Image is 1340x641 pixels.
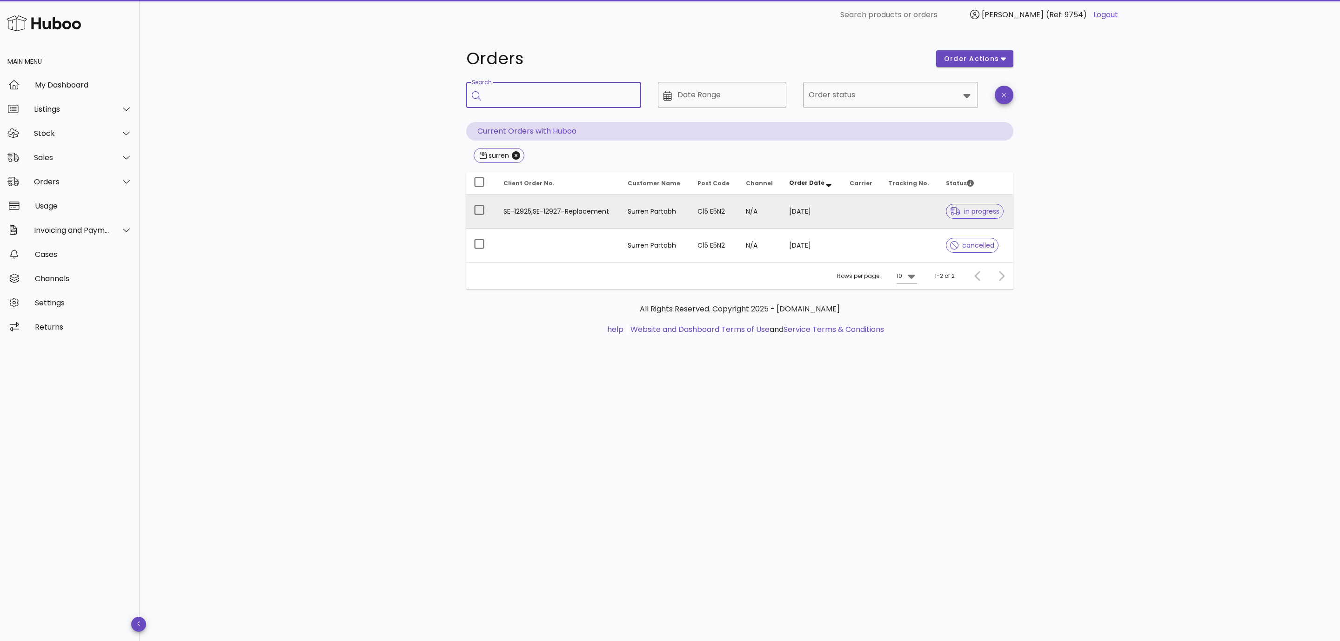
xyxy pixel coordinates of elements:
th: Channel [738,172,782,195]
td: N/A [738,229,782,262]
a: Website and Dashboard Terms of Use [630,324,770,335]
div: Orders [34,177,110,186]
button: order actions [936,50,1013,67]
div: Settings [35,298,132,307]
div: Order status [803,82,978,108]
span: cancelled [950,242,994,249]
td: Surren Partabh [620,195,690,229]
td: Surren Partabh [620,229,690,262]
span: in progress [950,208,999,215]
div: Sales [34,153,110,162]
div: Usage [35,202,132,210]
a: Logout [1093,9,1118,20]
span: [PERSON_NAME] [982,9,1044,20]
div: Stock [34,129,110,138]
div: My Dashboard [35,81,132,89]
span: Channel [746,179,773,187]
th: Tracking No. [881,172,938,195]
span: Customer Name [628,179,680,187]
div: Rows per page: [837,263,917,290]
th: Customer Name [620,172,690,195]
div: Cases [35,250,132,259]
th: Client Order No. [496,172,620,195]
button: Close [512,151,520,160]
td: [DATE] [782,195,842,229]
p: Current Orders with Huboo [466,122,1013,141]
a: help [607,324,623,335]
td: C15 E5N2 [690,195,738,229]
span: order actions [944,54,999,64]
th: Order Date: Sorted descending. Activate to remove sorting. [782,172,842,195]
span: Client Order No. [503,179,555,187]
td: N/A [738,195,782,229]
div: Listings [34,105,110,114]
td: SE-12925,SE-12927-Replacement [496,195,620,229]
th: Post Code [690,172,738,195]
th: Carrier [842,172,881,195]
span: Carrier [850,179,872,187]
li: and [627,324,884,335]
div: Returns [35,323,132,331]
td: C15 E5N2 [690,229,738,262]
a: Service Terms & Conditions [784,324,884,335]
th: Status [938,172,1013,195]
div: 10 [897,272,902,280]
div: Channels [35,274,132,283]
span: Status [946,179,974,187]
p: All Rights Reserved. Copyright 2025 - [DOMAIN_NAME] [474,304,1006,315]
label: Search [472,79,491,86]
img: Huboo Logo [7,13,81,33]
span: Tracking No. [888,179,929,187]
span: Post Code [697,179,730,187]
div: 10Rows per page: [897,269,917,283]
td: [DATE] [782,229,842,262]
div: 1-2 of 2 [935,272,955,280]
span: (Ref: 9754) [1046,9,1087,20]
div: Invoicing and Payments [34,226,110,235]
h1: Orders [466,50,925,67]
span: Order Date [789,179,824,187]
div: surren [487,151,509,160]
